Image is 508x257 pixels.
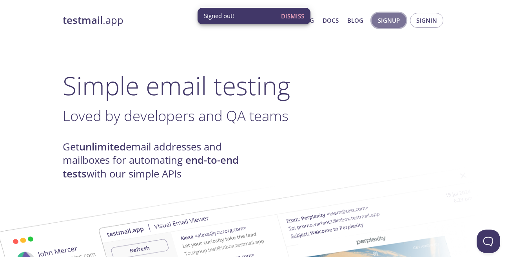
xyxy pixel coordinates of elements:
[410,13,443,28] button: Signin
[204,12,234,20] span: Signed out!
[372,13,406,28] button: Signup
[63,153,239,180] strong: end-to-end tests
[278,9,307,24] button: Dismiss
[63,71,445,101] h1: Simple email testing
[416,15,437,25] span: Signin
[347,15,363,25] a: Blog
[63,140,254,181] h4: Get email addresses and mailboxes for automating with our simple APIs
[323,15,339,25] a: Docs
[63,106,288,125] span: Loved by developers and QA teams
[79,140,126,154] strong: unlimited
[477,230,500,253] iframe: Help Scout Beacon - Open
[63,13,103,27] strong: testmail
[281,11,304,21] span: Dismiss
[378,15,400,25] span: Signup
[63,14,247,27] a: testmail.app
